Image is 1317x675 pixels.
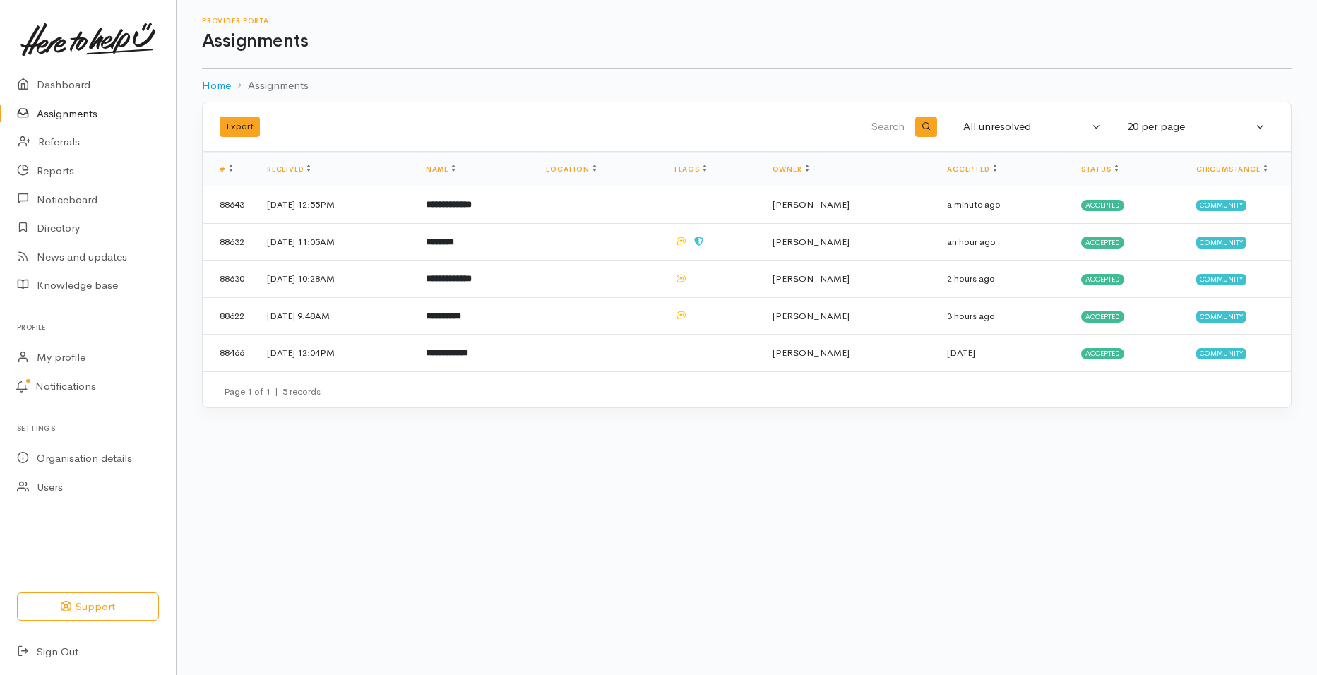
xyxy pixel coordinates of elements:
[202,31,1292,52] h1: Assignments
[220,117,260,137] button: Export
[203,186,256,224] td: 88643
[546,165,596,174] a: Location
[1081,165,1119,174] a: Status
[256,297,415,335] td: [DATE] 9:48AM
[773,347,850,359] span: [PERSON_NAME]
[256,223,415,261] td: [DATE] 11:05AM
[773,310,850,322] span: [PERSON_NAME]
[256,261,415,298] td: [DATE] 10:28AM
[17,419,159,438] h6: Settings
[202,78,231,94] a: Home
[224,386,321,398] small: Page 1 of 1 5 records
[588,110,908,144] input: Search
[955,113,1110,141] button: All unresolved
[1196,165,1268,174] a: Circumstance
[203,261,256,298] td: 88630
[231,78,309,94] li: Assignments
[1196,348,1246,359] span: Community
[947,198,1001,210] time: a minute ago
[1119,113,1274,141] button: 20 per page
[947,236,996,248] time: an hour ago
[275,386,278,398] span: |
[256,186,415,224] td: [DATE] 12:55PM
[773,165,809,174] a: Owner
[773,273,850,285] span: [PERSON_NAME]
[947,347,975,359] time: [DATE]
[203,297,256,335] td: 88622
[674,165,707,174] a: Flags
[1081,311,1124,322] span: Accepted
[1081,200,1124,211] span: Accepted
[203,223,256,261] td: 88632
[773,198,850,210] span: [PERSON_NAME]
[1196,237,1246,248] span: Community
[1196,200,1246,211] span: Community
[1081,237,1124,248] span: Accepted
[203,335,256,371] td: 88466
[17,318,159,337] h6: Profile
[773,236,850,248] span: [PERSON_NAME]
[202,69,1292,102] nav: breadcrumb
[963,119,1089,135] div: All unresolved
[426,165,455,174] a: Name
[202,17,1292,25] h6: Provider Portal
[267,165,311,174] a: Received
[220,165,233,174] a: #
[1081,274,1124,285] span: Accepted
[256,335,415,371] td: [DATE] 12:04PM
[17,592,159,621] button: Support
[1081,348,1124,359] span: Accepted
[1196,311,1246,322] span: Community
[1196,274,1246,285] span: Community
[1127,119,1253,135] div: 20 per page
[947,310,995,322] time: 3 hours ago
[947,165,996,174] a: Accepted
[947,273,995,285] time: 2 hours ago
